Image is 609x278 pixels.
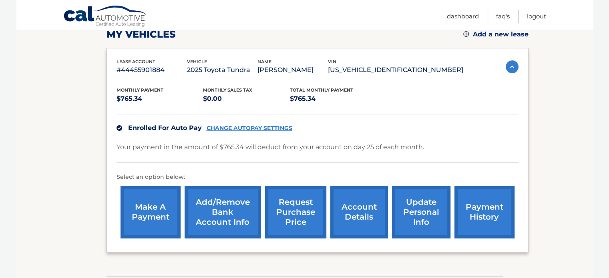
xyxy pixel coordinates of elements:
p: $765.34 [290,93,377,104]
a: CHANGE AUTOPAY SETTINGS [207,125,292,132]
a: Add/Remove bank account info [185,186,261,238]
p: $765.34 [117,93,203,104]
a: FAQ's [496,10,510,23]
a: request purchase price [265,186,326,238]
p: [US_VEHICLE_IDENTIFICATION_NUMBER] [328,64,463,76]
span: Total Monthly Payment [290,87,353,93]
a: Cal Automotive [63,5,147,28]
span: vin [328,59,336,64]
img: accordion-active.svg [506,60,519,73]
p: #44455901884 [117,64,187,76]
img: add.svg [463,31,469,37]
span: Enrolled For Auto Pay [128,124,202,132]
a: Dashboard [447,10,479,23]
a: Logout [527,10,546,23]
span: Monthly sales Tax [203,87,252,93]
p: $0.00 [203,93,290,104]
a: make a payment [121,186,181,238]
a: account details [330,186,388,238]
a: Add a new lease [463,30,529,38]
span: name [257,59,271,64]
p: [PERSON_NAME] [257,64,328,76]
a: payment history [454,186,515,238]
p: 2025 Toyota Tundra [187,64,257,76]
p: Your payment in the amount of $765.34 will deduct from your account on day 25 of each month. [117,142,424,153]
span: vehicle [187,59,207,64]
h2: my vehicles [107,28,176,40]
span: Monthly Payment [117,87,163,93]
a: update personal info [392,186,450,238]
span: lease account [117,59,155,64]
img: check.svg [117,125,122,131]
p: Select an option below: [117,172,519,182]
